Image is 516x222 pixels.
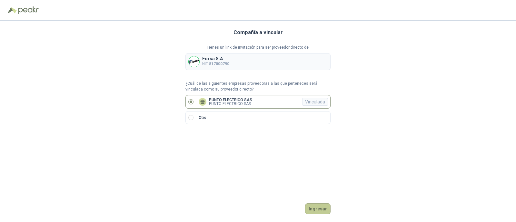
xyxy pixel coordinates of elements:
[8,7,17,14] img: Logo
[305,203,331,214] button: Ingresar
[18,6,39,14] img: Peakr
[189,56,199,67] img: Company Logo
[202,56,229,61] p: Forsa S.A
[209,62,229,66] b: 817000790
[302,98,328,106] div: Vinculada
[185,44,331,51] p: Tienes un link de invitación para ser proveedor directo de:
[202,61,229,67] p: NIT
[233,28,283,37] h3: Compañía a vincular
[185,81,331,93] p: ¿Cuál de las siguientes empresas proveedoras a las que perteneces será vinculada como su proveedo...
[199,115,206,121] p: Otro
[209,98,252,102] p: PUNTO ELECTRICO SAS
[209,102,252,106] p: PUNTO ELECTRICO SAS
